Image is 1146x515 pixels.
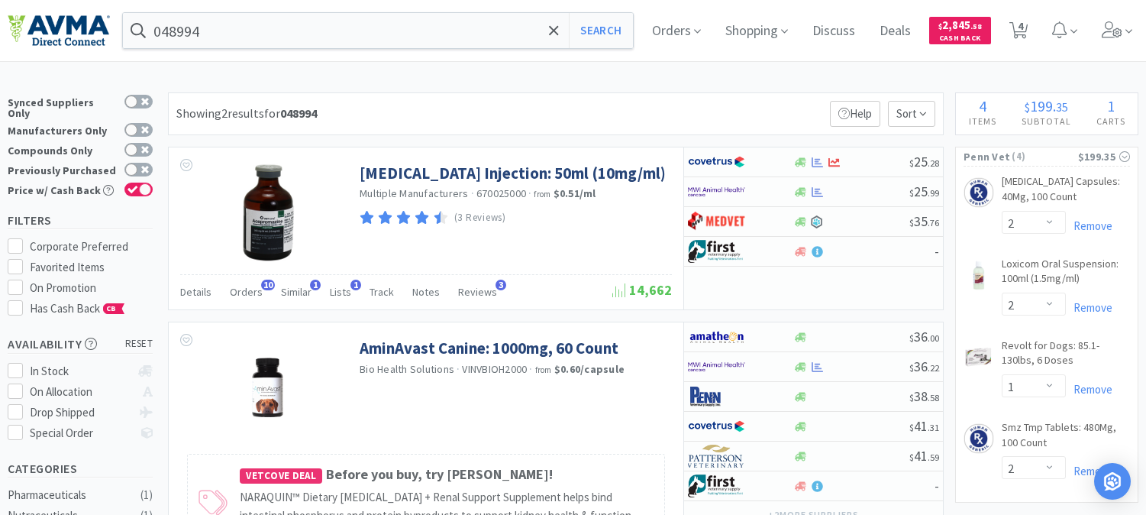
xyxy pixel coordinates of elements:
span: . 31 [928,422,939,433]
span: . 59 [928,452,939,463]
span: · [528,186,531,200]
span: 25 [909,153,939,170]
a: Remove [1066,382,1112,397]
span: VINVBIOH2000 [462,362,527,376]
h4: Carts [1083,114,1138,128]
div: $199.35 [1078,148,1130,165]
img: 77fca1acd8b6420a9015268ca798ef17_1.png [688,415,745,438]
a: Smz Tmp Tablets: 480Mg, 100 Count [1002,420,1130,456]
span: 35 [1056,99,1068,115]
span: Details [180,285,211,299]
img: 9e9b17e381164ebe8e613b32dfaf305f_163997.png [964,423,994,454]
span: 670025000 [476,186,526,200]
img: 3331a67d23dc422aa21b1ec98afbf632_11.png [688,326,745,348]
span: $ [909,332,914,344]
div: Price w/ Cash Back [8,183,117,196]
span: 10 [261,280,275,290]
div: Drop Shipped [30,403,131,422]
span: . 22 [928,362,939,374]
a: Multiple Manufacturers [360,186,469,200]
a: Discuss [806,24,861,38]
span: CB [104,304,119,313]
img: e4e33dab9f054f5782a47901c742baa9_102.png [8,15,110,47]
span: Notes [412,285,440,299]
img: 99e109f997274d53ae9d500e0ee1560b_196928.png [964,177,994,208]
div: Favorited Items [30,258,153,277]
div: . [1009,99,1083,114]
span: Penn Vet [964,148,1010,165]
span: . 76 [928,217,939,228]
a: Remove [1066,464,1112,478]
input: Search by item, sku, manufacturer, ingredient, size... [123,13,633,48]
span: Cash Back [938,34,982,44]
span: - [935,477,939,494]
span: 4 [979,96,986,115]
div: On Promotion [30,279,153,297]
img: e3f8ebb033ff473e9e82b489f869b3d1_142857.png [218,338,318,437]
img: 77fca1acd8b6420a9015268ca798ef17_1.png [688,151,745,173]
span: 36 [909,328,939,345]
span: 1 [310,280,321,290]
strong: $0.51 / ml [554,186,596,200]
div: Showing 2 results [176,104,317,124]
div: ( 1 ) [140,486,153,504]
a: Loxicom Oral Suspension: 100ml (1.5mg/ml) [1002,257,1130,293]
div: Special Order [30,424,131,442]
img: 7ea95fa555fd4db888379ccf757e39dd_6341.png [240,163,295,262]
span: . 99 [928,187,939,199]
a: $2,845.58Cash Back [929,10,991,51]
span: from [534,189,550,199]
span: . 28 [928,157,939,169]
span: $ [909,362,914,374]
span: $ [938,21,942,31]
strong: $0.60 / capsule [554,362,625,376]
a: Remove [1066,300,1112,315]
div: In Stock [30,362,131,381]
div: On Allocation [30,383,131,401]
span: $ [909,392,914,403]
div: Previously Purchased [8,163,117,176]
span: reset [125,336,153,352]
span: . 00 [928,332,939,344]
span: Lists [330,285,351,299]
span: $ [909,452,914,463]
span: $ [1025,99,1030,115]
span: from [535,364,552,375]
button: Search [569,13,632,48]
img: f6b2451649754179b5b4e0c70c3f7cb0_2.png [688,355,745,378]
img: d747737d40cd4c3b844aa8aa5a3feb80_390378.png [964,342,994,372]
h5: Availability [8,335,153,353]
p: Help [830,101,880,127]
div: Compounds Only [8,143,117,156]
span: 1 [350,280,361,290]
img: f5e969b455434c6296c6d81ef179fa71_3.png [688,445,745,468]
h4: Subtotal [1009,114,1083,128]
span: 1 [1107,96,1115,115]
span: for [264,105,317,121]
a: [MEDICAL_DATA] Injection: 50ml (10mg/ml) [360,163,666,183]
span: 3 [496,280,506,290]
span: . 58 [970,21,982,31]
h4: Items [956,114,1009,128]
span: ( 4 ) [1010,149,1077,164]
span: Sort [888,101,935,127]
img: e1133ece90fa4a959c5ae41b0808c578_9.png [688,385,745,408]
p: (3 Reviews) [454,210,506,226]
span: 14,662 [612,281,672,299]
span: 36 [909,358,939,375]
a: Deals [873,24,917,38]
a: Bio Health Solutions [360,362,454,376]
span: Orders [230,285,263,299]
span: Track [370,285,394,299]
a: [MEDICAL_DATA] Capsules: 40Mg, 100 Count [1002,174,1130,210]
div: Corporate Preferred [30,238,153,256]
h5: Categories [8,460,153,478]
span: Has Cash Back [30,301,125,316]
h5: Filters [8,212,153,229]
span: 41 [909,417,939,435]
span: $ [909,217,914,228]
span: · [471,186,474,200]
span: 38 [909,387,939,405]
span: · [457,362,460,376]
span: - [935,242,939,260]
